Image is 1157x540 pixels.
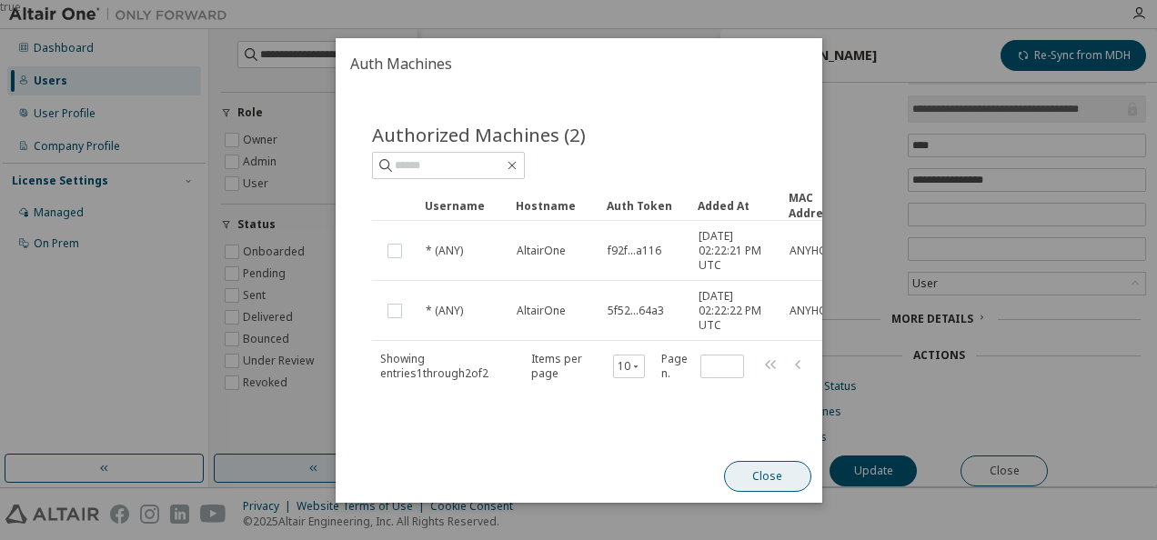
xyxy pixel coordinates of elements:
span: ANYHOST [790,244,841,258]
button: 10 [617,359,639,374]
span: AltairOne [517,244,566,258]
span: Page n. [661,352,744,381]
span: 5f52...64a3 [608,304,664,318]
div: Added At [698,191,774,220]
span: Authorized Machines (2) [372,122,586,147]
span: [DATE] 02:22:22 PM UTC [699,289,773,333]
span: [DATE] 02:22:21 PM UTC [699,229,773,273]
span: Showing entries 1 through 2 of 2 [380,351,488,381]
div: Auth Token [607,191,683,220]
span: f92f...a116 [608,244,661,258]
div: Username [425,191,501,220]
span: * (ANY) [426,304,463,318]
span: * (ANY) [426,244,463,258]
h2: Auth Machines [336,38,822,89]
span: Items per page [530,352,644,381]
div: Hostname [516,191,592,220]
span: AltairOne [517,304,566,318]
button: Close [723,461,810,492]
span: ANYHOST [790,304,841,318]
